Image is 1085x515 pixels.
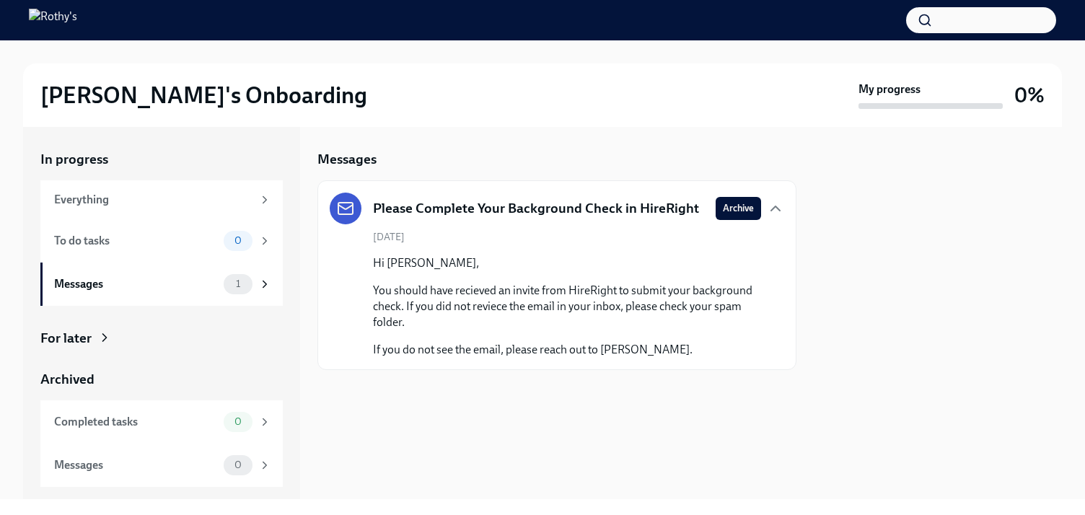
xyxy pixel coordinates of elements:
span: 1 [227,278,249,289]
a: Archived [40,370,283,389]
span: [DATE] [373,230,405,244]
div: For later [40,329,92,348]
h2: [PERSON_NAME]'s Onboarding [40,81,367,110]
span: 0 [226,416,250,427]
div: To do tasks [54,233,218,249]
strong: My progress [858,82,921,97]
p: You should have recieved an invite from HireRight to submit your background check. If you did not... [373,283,761,330]
img: Rothy's [29,9,77,32]
button: Archive [716,197,761,220]
a: To do tasks0 [40,219,283,263]
div: Completed tasks [54,414,218,430]
div: Messages [54,457,218,473]
a: Completed tasks0 [40,400,283,444]
h3: 0% [1014,82,1045,108]
a: Everything [40,180,283,219]
a: Messages0 [40,444,283,487]
p: Hi [PERSON_NAME], [373,255,761,271]
a: Messages1 [40,263,283,306]
div: Everything [54,192,252,208]
p: If you do not see the email, please reach out to [PERSON_NAME]. [373,342,761,358]
h5: Messages [317,150,377,169]
span: Archive [723,201,754,216]
a: In progress [40,150,283,169]
a: For later [40,329,283,348]
span: 0 [226,459,250,470]
h5: Please Complete Your Background Check in HireRight [373,199,699,218]
span: 0 [226,235,250,246]
div: Messages [54,276,218,292]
